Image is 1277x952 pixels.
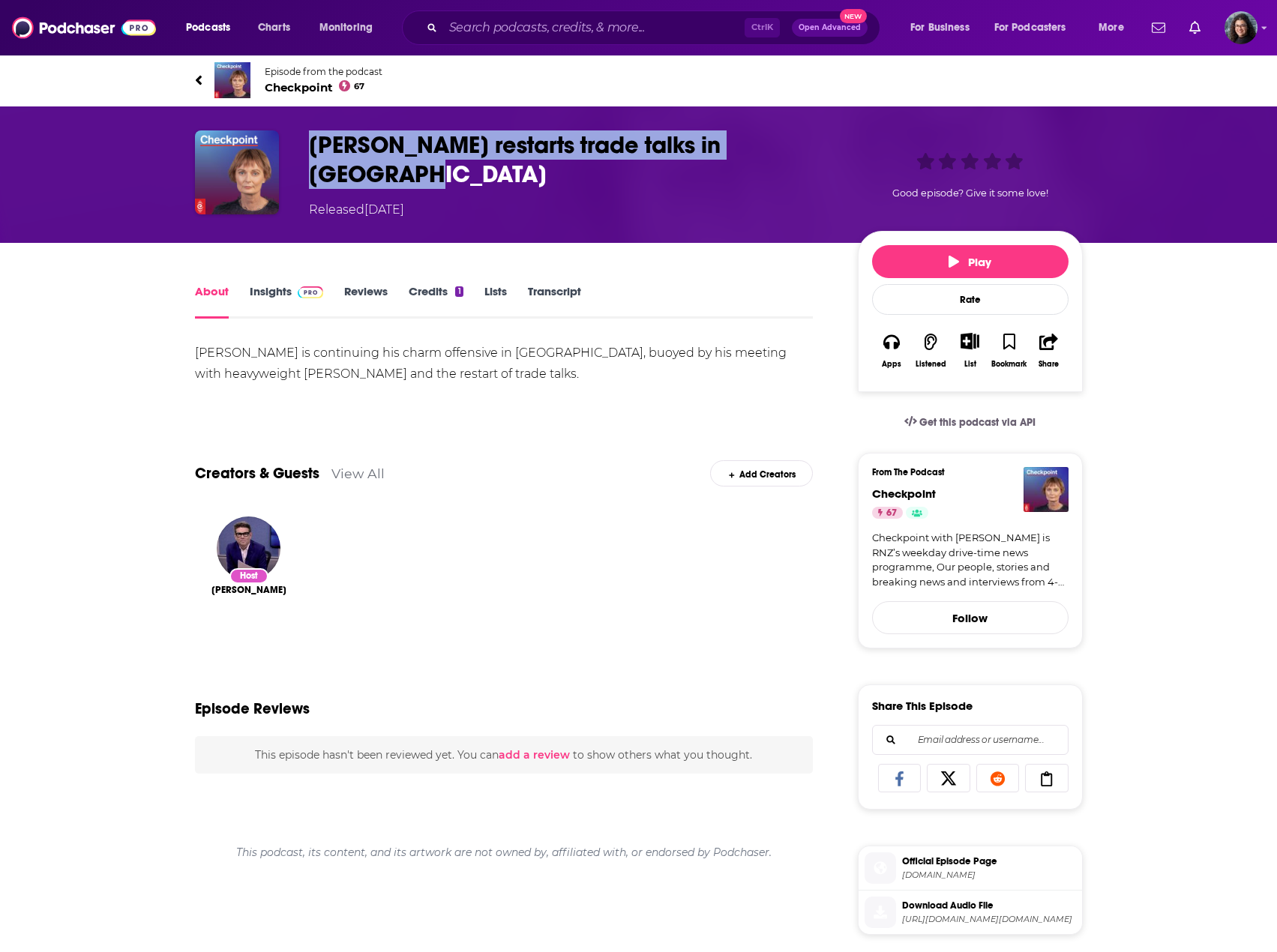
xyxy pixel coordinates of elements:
div: Host [229,568,268,584]
a: CheckpointEpisode from the podcastCheckpoint67 [195,62,1083,98]
span: rnz.co.nz [902,870,1076,881]
a: John Campbell [211,584,286,596]
span: Play [949,255,991,269]
span: Download Audio File [902,899,1076,912]
a: Share on Facebook [878,764,922,792]
img: Checkpoint [214,62,250,98]
a: Charts [248,16,299,40]
img: User Profile [1225,11,1258,44]
button: open menu [985,16,1088,40]
a: Reviews [344,284,388,319]
button: Apps [872,323,911,378]
h3: From The Podcast [872,467,1057,477]
a: Get this podcast via API [892,404,1048,441]
button: Show profile menu [1225,11,1258,44]
button: open menu [900,16,988,40]
span: Logged in as SiobhanvanWyk [1225,11,1258,44]
img: Podchaser Pro [298,286,324,298]
div: Released [DATE] [309,201,404,219]
div: Show More ButtonList [950,323,989,378]
span: Checkpoint [265,80,382,94]
a: Credits1 [409,284,463,319]
div: Add Creators [710,460,813,486]
span: Official Episode Page [902,855,1076,868]
a: 67 [872,507,903,519]
div: Rate [872,284,1069,315]
a: InsightsPodchaser Pro [250,284,324,319]
button: Play [872,245,1069,278]
span: New [840,9,867,23]
div: List [964,359,976,369]
a: Checkpoint [872,486,936,501]
button: Open AdvancedNew [792,19,868,37]
a: Checkpoint with [PERSON_NAME] is RNZ’s weekday drive-time news programme, Our people, stories and... [872,531,1069,589]
button: Follow [872,601,1069,634]
a: Official Episode Page[DOMAIN_NAME] [865,852,1076,884]
button: Bookmark [990,323,1029,378]
a: Creators & Guests [195,464,319,483]
a: Show notifications dropdown [1183,15,1207,40]
h3: Share This Episode [872,699,973,713]
button: add a review [499,747,570,763]
button: open menu [309,16,392,40]
a: Transcript [528,284,581,319]
div: This podcast, its content, and its artwork are not owned by, affiliated with, or endorsed by Podc... [195,834,814,871]
button: Show More Button [955,333,985,349]
span: Good episode? Give it some love! [892,187,1048,199]
img: John Campbell [217,516,280,580]
button: Share [1029,323,1068,378]
img: Podchaser - Follow, Share and Rate Podcasts [12,13,156,42]
div: Search followers [872,725,1069,755]
span: For Podcasters [994,17,1066,38]
img: Christopher Luxon restarts trade talks in India [195,130,279,214]
a: Copy Link [1025,764,1069,792]
span: https://flex.acast.com/podcast.radionz.co.nz/ckpt/ckpt-20250318-1716-christopher_luxon_restarts_t... [902,914,1076,925]
div: Share [1039,360,1059,369]
button: open menu [1088,16,1143,40]
a: Share on X/Twitter [927,764,970,792]
span: 67 [886,506,897,521]
div: 1 [455,286,463,297]
span: Podcasts [186,17,230,38]
span: For Business [910,17,970,38]
a: About [195,284,229,319]
div: Bookmark [991,360,1027,369]
span: Episode from the podcast [265,66,382,77]
span: Get this podcast via API [919,416,1036,429]
input: Email address or username... [885,726,1056,754]
span: [PERSON_NAME] [211,584,286,596]
h3: Episode Reviews [195,699,310,718]
span: 67 [354,83,364,90]
a: Show notifications dropdown [1146,15,1171,40]
a: Lists [484,284,507,319]
a: View All [331,466,385,481]
img: Checkpoint [1024,467,1069,512]
input: Search podcasts, credits, & more... [443,16,745,40]
a: Download Audio File[URL][DOMAIN_NAME][DOMAIN_NAME] [865,897,1076,928]
span: Monitoring [319,17,373,38]
span: Charts [258,17,290,38]
span: Ctrl K [745,18,780,37]
div: Listened [916,360,946,369]
a: Share on Reddit [976,764,1020,792]
span: Open Advanced [799,24,861,31]
span: This episode hasn't been reviewed yet. You can to show others what you thought. [255,748,752,762]
button: open menu [175,16,250,40]
div: [PERSON_NAME] is continuing his charm offensive in [GEOGRAPHIC_DATA], buoyed by his meeting with ... [195,343,814,385]
span: More [1099,17,1124,38]
div: Apps [882,360,901,369]
h1: Christopher Luxon restarts trade talks in India [309,130,834,189]
div: Search podcasts, credits, & more... [416,10,895,45]
button: Listened [911,323,950,378]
